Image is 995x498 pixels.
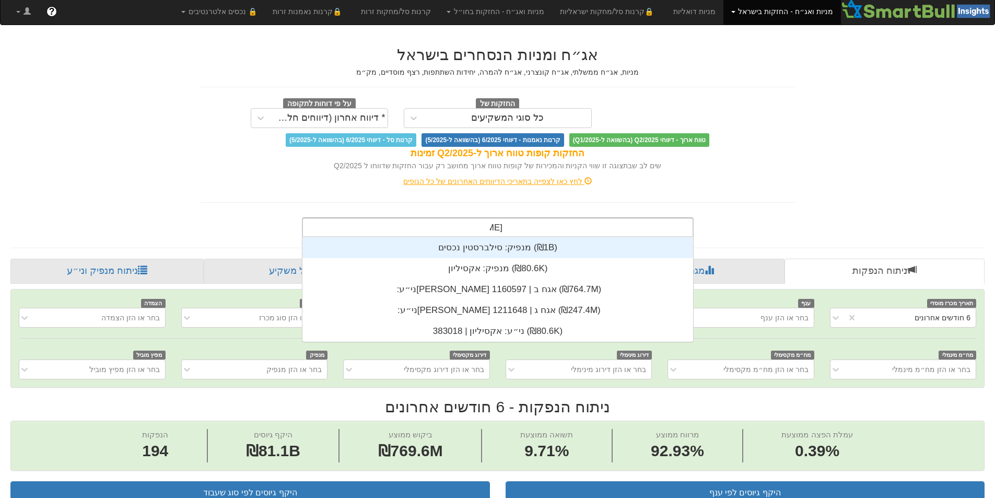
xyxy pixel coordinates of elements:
span: ₪81.1B [246,442,300,459]
div: בחר או הזן סוג מכרז [259,312,322,323]
a: ניתוח מנפיק וני״ע [10,259,204,284]
div: * דיווח אחרון (דיווחים חלקיים) [273,113,385,123]
span: ₪769.6M [378,442,443,459]
span: מרווח ממוצע [656,430,699,439]
span: הצמדה [141,299,166,308]
span: דירוג מקסימלי [450,351,490,360]
div: בחר או הזן מנפיק [266,364,322,375]
div: בחר או הזן מח״מ מקסימלי [723,364,809,375]
div: ני״ע: ‏[PERSON_NAME] אגח ג | 1211648 ‎(₪247.4M)‎ [302,300,693,321]
div: החזקות קופות טווח ארוך ל-Q2/2025 זמינות [200,147,795,160]
h2: אג״ח ומניות הנסחרים בישראל [200,46,795,63]
span: תאריך מכרז מוסדי [927,299,976,308]
span: 9.71% [520,440,573,462]
h5: מניות, אג״ח ממשלתי, אג״ח קונצרני, אג״ח להמרה, יחידות השתתפות, רצף מוסדיים, מק״מ [200,68,795,76]
span: טווח ארוך - דיווחי Q2/2025 (בהשוואה ל-Q1/2025) [569,133,709,147]
span: סוג מכרז [300,299,328,308]
span: על פי דוחות לתקופה [283,98,356,110]
span: מנפיק [306,351,327,360]
div: grid [302,237,693,342]
div: בחר או הזן מח״מ מינמלי [892,364,970,375]
span: תשואה ממוצעת [520,430,573,439]
div: בחר או הזן הצמדה [101,312,160,323]
div: בחר או הזן ענף [760,312,809,323]
div: בחר או הזן מפיץ מוביל [89,364,160,375]
span: עמלת הפצה ממוצעת [781,430,852,439]
div: בחר או הזן דירוג מינימלי [571,364,646,375]
span: קרנות נאמנות - דיווחי 6/2025 (בהשוואה ל-5/2025) [422,133,564,147]
span: ענף [798,299,814,308]
div: מנפיק: ‏אקסיליון ‎(₪80.6K)‎ [302,258,693,279]
h2: ניתוח הנפקות - 6 חודשים אחרונים [10,398,985,415]
span: 92.93% [651,440,704,462]
span: היקף גיוסים [254,430,292,439]
div: שים לב שבתצוגה זו שווי הקניות והמכירות של קופות טווח ארוך מחושב רק עבור החזקות שדווחו ל Q2/2025 [200,160,795,171]
span: קרנות סל - דיווחי 6/2025 (בהשוואה ל-5/2025) [286,133,416,147]
a: ניתוח הנפקות [785,259,985,284]
span: דירוג מינימלי [617,351,652,360]
span: החזקות של [476,98,520,110]
div: כל סוגי המשקיעים [471,113,544,123]
div: בחר או הזן דירוג מקסימלי [404,364,484,375]
span: הנפקות [142,430,168,439]
span: 194 [142,440,168,462]
div: לחץ כאן לצפייה בתאריכי הדיווחים האחרונים של כל הגופים [192,176,803,187]
span: 0.39% [781,440,852,462]
span: ביקוש ממוצע [389,430,432,439]
span: מח״מ מקסימלי [771,351,814,360]
span: מפיץ מוביל [133,351,166,360]
div: ני״ע: ‏[PERSON_NAME] אגח ב | 1160597 ‎(₪764.7M)‎ [302,279,693,300]
a: פרופיל משקיע [204,259,400,284]
span: ? [49,6,54,17]
div: מנפיק: ‏סילברסטין נכסים ‎(₪1B)‎ [302,237,693,258]
div: ני״ע: ‏אקסיליון | 383018 ‎(₪80.6K)‎ [302,321,693,342]
span: מח״מ מינמלי [939,351,976,360]
div: 6 חודשים אחרונים [915,312,970,323]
